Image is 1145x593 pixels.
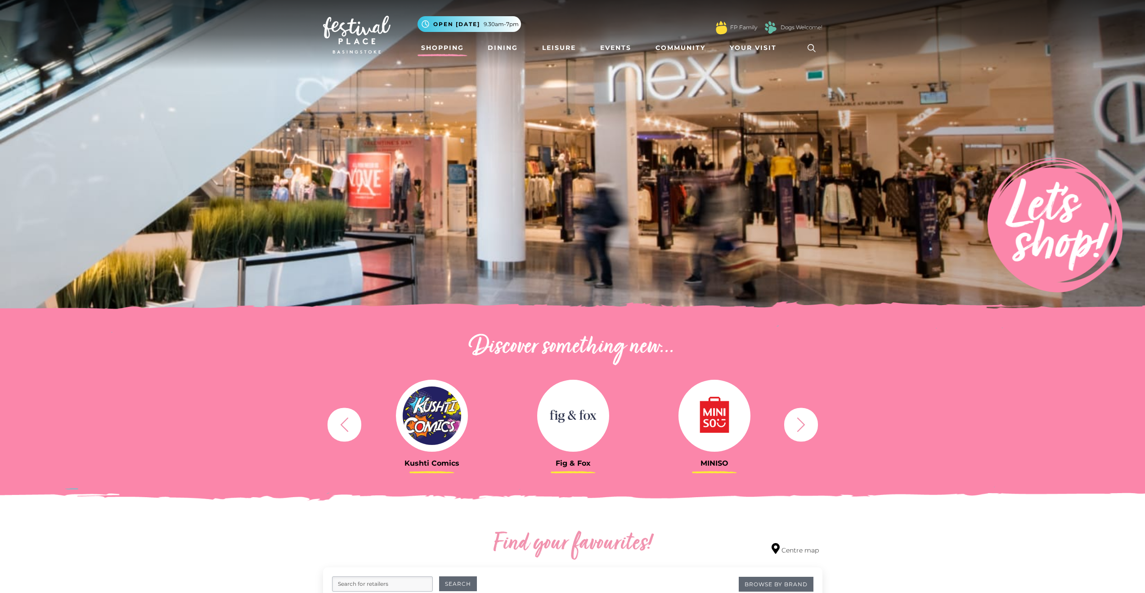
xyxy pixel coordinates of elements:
[539,40,579,56] a: Leisure
[323,16,391,54] img: Festival Place Logo
[484,40,521,56] a: Dining
[772,543,819,555] a: Centre map
[730,43,777,53] span: Your Visit
[781,23,822,31] a: Dogs Welcome!
[433,20,480,28] span: Open [DATE]
[509,380,637,467] a: Fig & Fox
[651,380,778,467] a: MINISO
[730,23,757,31] a: FP Family
[332,576,433,592] input: Search for retailers
[439,576,477,591] button: Search
[739,577,813,592] a: Browse By Brand
[418,16,521,32] button: Open [DATE] 9.30am-7pm
[409,530,737,558] h2: Find your favourites!
[597,40,635,56] a: Events
[368,380,496,467] a: Kushti Comics
[484,20,519,28] span: 9.30am-7pm
[726,40,785,56] a: Your Visit
[368,459,496,467] h3: Kushti Comics
[323,333,822,362] h2: Discover something new...
[652,40,709,56] a: Community
[509,459,637,467] h3: Fig & Fox
[418,40,467,56] a: Shopping
[651,459,778,467] h3: MINISO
